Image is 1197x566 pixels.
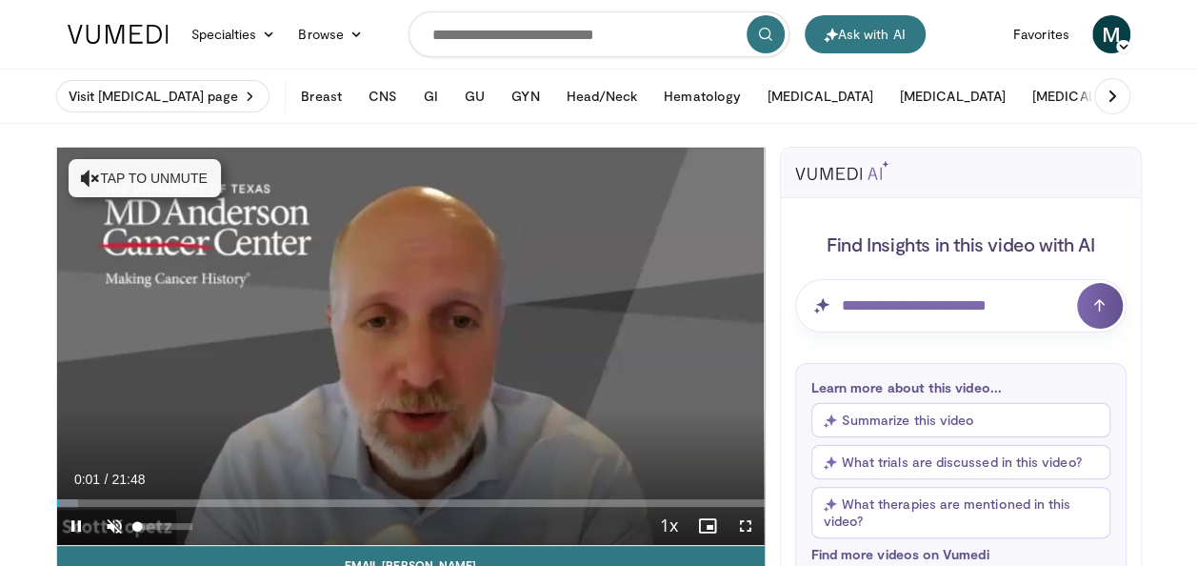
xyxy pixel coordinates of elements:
[727,507,765,545] button: Fullscreen
[95,507,133,545] button: Unmute
[795,161,888,180] img: vumedi-ai-logo.svg
[756,77,885,115] button: [MEDICAL_DATA]
[412,77,449,115] button: GI
[811,546,1110,562] p: Find more videos on Vumedi
[688,507,727,545] button: Enable picture-in-picture mode
[57,148,765,546] video-js: Video Player
[289,77,352,115] button: Breast
[287,15,374,53] a: Browse
[888,77,1017,115] button: [MEDICAL_DATA]
[811,403,1110,437] button: Summarize this video
[409,11,789,57] input: Search topics, interventions
[56,80,270,112] a: Visit [MEDICAL_DATA] page
[805,15,926,53] button: Ask with AI
[1002,15,1081,53] a: Favorites
[138,523,192,530] div: Volume Level
[111,472,145,487] span: 21:48
[57,507,95,545] button: Pause
[1092,15,1130,53] a: M
[57,499,765,507] div: Progress Bar
[1021,77,1149,115] button: [MEDICAL_DATA]
[795,232,1127,256] h4: Find Insights in this video with AI
[105,472,109,487] span: /
[453,77,496,115] button: GU
[357,77,409,115] button: CNS
[811,445,1110,479] button: What trials are discussed in this video?
[795,279,1127,333] input: Question for AI
[180,15,288,53] a: Specialties
[811,487,1110,538] button: What therapies are mentioned in this video?
[68,25,169,44] img: VuMedi Logo
[500,77,550,115] button: GYN
[652,77,752,115] button: Hematology
[74,472,100,487] span: 0:01
[650,507,688,545] button: Playback Rate
[811,379,1110,395] p: Learn more about this video...
[554,77,648,115] button: Head/Neck
[69,159,221,197] button: Tap to unmute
